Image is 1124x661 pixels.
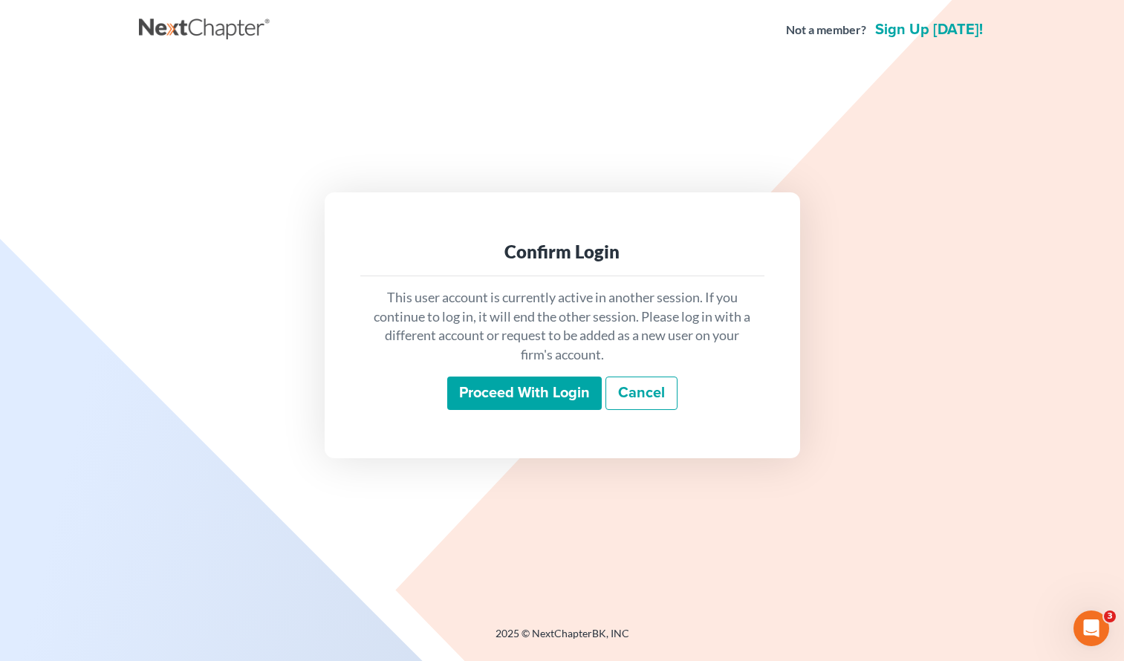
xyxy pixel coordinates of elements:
[447,377,602,411] input: Proceed with login
[1104,610,1116,622] span: 3
[786,22,866,39] strong: Not a member?
[1073,610,1109,646] iframe: Intercom live chat
[872,22,986,37] a: Sign up [DATE]!
[605,377,678,411] a: Cancel
[372,240,753,264] div: Confirm Login
[139,626,986,653] div: 2025 © NextChapterBK, INC
[372,288,753,365] p: This user account is currently active in another session. If you continue to log in, it will end ...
